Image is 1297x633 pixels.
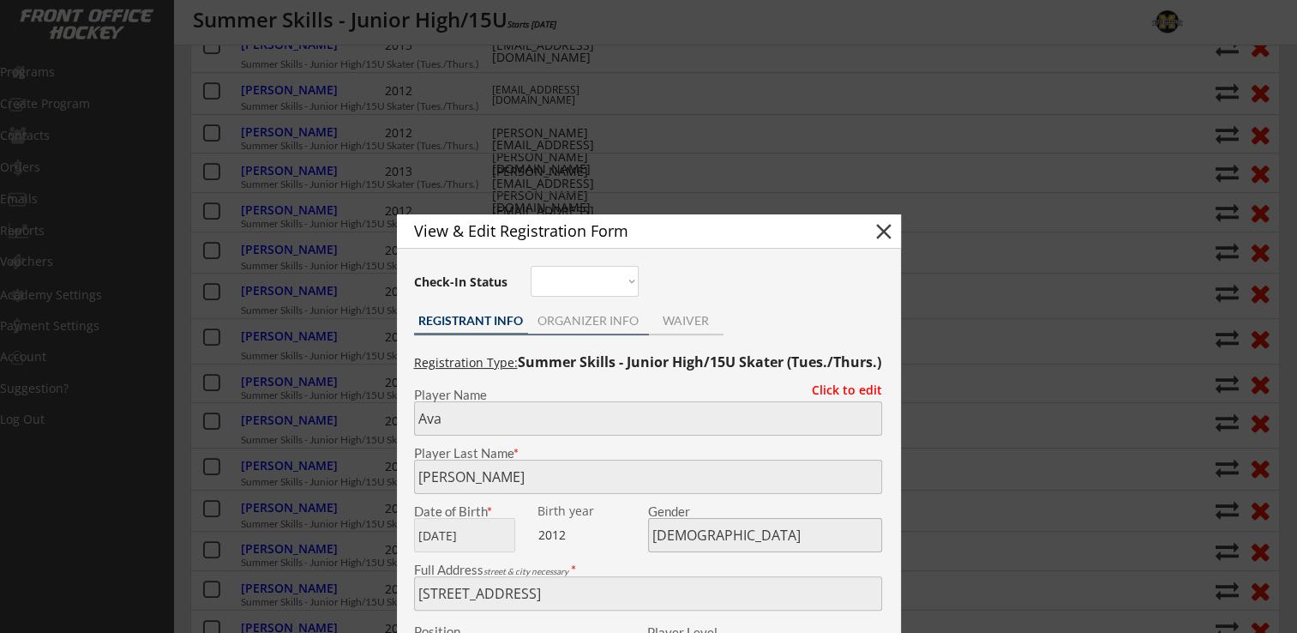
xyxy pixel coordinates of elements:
[414,276,511,288] div: Check-In Status
[518,353,881,371] strong: Summer Skills - Junior High/15U Skater (Tues./Thurs.)
[483,566,568,576] em: street & city necessary
[799,384,882,396] div: Click to edit
[871,219,897,244] button: close
[648,505,882,518] div: Gender
[538,527,645,544] div: 2012
[649,315,724,327] div: WAIVER
[414,389,882,401] div: Player Name
[414,223,841,238] div: View & Edit Registration Form
[414,576,882,611] input: Street, City, Province/State
[537,505,645,517] div: Birth year
[414,315,528,327] div: REGISTRANT INFO
[414,447,882,460] div: Player Last Name
[528,315,649,327] div: ORGANIZER INFO
[537,505,645,518] div: We are transitioning the system to collect and store date of birth instead of just birth year to ...
[414,564,882,576] div: Full Address
[414,354,518,371] u: Registration Type:
[414,505,525,518] div: Date of Birth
